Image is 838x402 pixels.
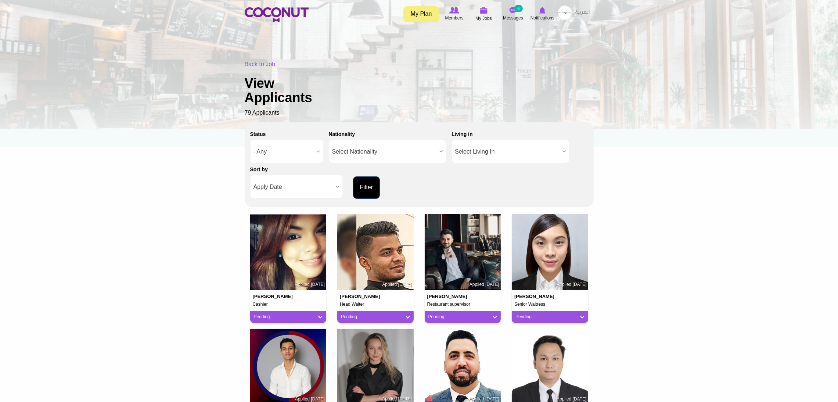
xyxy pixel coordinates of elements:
h5: Senior Waitress [514,302,586,307]
span: Select Nationality [332,140,437,164]
a: Messages Messages 6 [499,6,528,22]
h1: View Applicants [245,76,337,105]
h4: [PERSON_NAME] [514,294,557,299]
label: Status [250,130,266,138]
a: العربية [572,6,594,20]
span: Apply Date [253,175,333,199]
img: Browse Members [449,7,459,14]
span: Connect to Unlock the Profile [426,395,433,402]
img: Sudhanshu Ranjan's picture [337,214,414,291]
div: 79 Applicants [245,60,594,117]
a: Pending [515,314,585,320]
a: My Jobs My Jobs [469,6,499,23]
h5: Restaurant supervisor [427,302,499,307]
span: Notifications [531,14,554,22]
a: Browse Members Members [440,6,469,22]
img: Messages [510,7,517,14]
a: Notifications Notifications [528,6,557,22]
h4: [PERSON_NAME] [427,294,470,299]
span: Members [445,14,463,22]
label: Sort by [250,166,268,173]
img: Moazam Saleem's picture [425,214,501,291]
button: Filter [353,176,380,199]
a: My Plan [403,6,439,22]
img: Aileen Ibarlin's picture [512,214,588,291]
h5: Head Waiter [340,302,411,307]
img: Marlyn Castro's picture [250,214,327,291]
h5: Cashier [253,302,324,307]
h4: [PERSON_NAME] [340,294,382,299]
small: 6 [514,5,522,12]
a: Pending [341,314,410,320]
label: Living in [452,130,473,138]
a: Pending [254,314,323,320]
span: Messages [503,14,523,22]
img: Home [245,7,309,22]
span: - Any - [253,140,314,164]
span: My Jobs [475,15,492,22]
h4: [PERSON_NAME] [253,294,295,299]
img: Notifications [539,7,546,14]
a: Back to Job [245,61,276,67]
label: Nationality [329,130,355,138]
span: Select Living In [455,140,560,164]
a: Pending [428,314,497,320]
img: My Jobs [480,7,488,14]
